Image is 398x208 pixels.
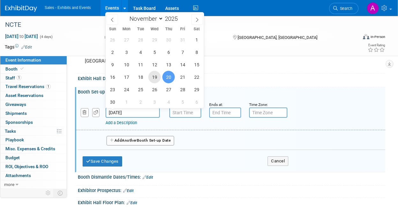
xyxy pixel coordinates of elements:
span: November 16, 2025 [106,71,119,83]
span: November 3, 2025 [120,46,133,58]
span: Sponsorships [5,120,33,125]
button: Committed [102,33,140,40]
small: Time Zone: [249,102,268,107]
div: In-Person [370,34,385,39]
span: Giveaways [5,102,26,107]
a: Staff1 [0,74,67,82]
span: 1 [46,84,51,89]
span: December 3, 2025 [148,96,161,108]
span: December 4, 2025 [162,96,175,108]
span: ROI, Objectives & ROO [5,164,48,169]
a: Search [329,3,358,14]
input: Time Zone [249,108,287,118]
a: Edit [123,189,134,193]
td: Toggle Event Tabs [54,189,67,197]
span: Tue [134,27,148,31]
span: Staff [5,75,21,80]
input: Start Time [169,108,201,118]
input: Year [163,15,182,22]
span: October 31, 2025 [176,33,189,46]
a: Giveaways [0,100,67,109]
span: November 8, 2025 [190,46,203,58]
span: Sun [106,27,120,31]
span: November 5, 2025 [148,46,161,58]
a: Attachments [0,171,67,180]
span: Misc. Expenses & Credits [5,146,55,151]
span: Budget [5,155,20,160]
img: ExhibitDay [5,5,37,12]
span: November 29, 2025 [190,83,203,96]
span: November 7, 2025 [176,46,189,58]
span: November 9, 2025 [106,58,119,71]
div: Booth Dismantle Dates/Times: [78,172,385,181]
span: November 28, 2025 [176,83,189,96]
input: End Time [209,108,241,118]
span: October 29, 2025 [148,33,161,46]
input: Date [106,108,160,118]
span: November 12, 2025 [148,58,161,71]
span: November 10, 2025 [120,58,133,71]
small: Ends at: [209,102,223,107]
span: Sales - Exhibits and Events [45,5,91,10]
td: Tags [5,44,32,50]
span: November 1, 2025 [190,33,203,46]
span: October 26, 2025 [106,33,119,46]
span: November 18, 2025 [134,71,147,83]
span: December 5, 2025 [176,96,189,108]
span: to [18,34,25,39]
span: November 13, 2025 [162,58,175,71]
span: November 24, 2025 [120,83,133,96]
span: Asset Reservations [5,93,43,98]
span: Fri [176,27,190,31]
span: October 27, 2025 [120,33,133,46]
span: November 21, 2025 [176,71,189,83]
span: November 14, 2025 [176,58,189,71]
span: November 17, 2025 [120,71,133,83]
span: November 2, 2025 [106,46,119,58]
span: more [4,182,14,187]
span: November 26, 2025 [148,83,161,96]
span: November 4, 2025 [134,46,147,58]
span: December 6, 2025 [190,96,203,108]
a: Tasks [0,127,67,136]
div: Event Format [330,33,385,43]
a: Event Information [0,56,67,64]
a: Booth [0,65,67,73]
span: November 11, 2025 [134,58,147,71]
span: Search [338,6,352,11]
span: Booth [5,66,25,71]
span: Mon [120,27,134,31]
a: Edit [21,45,32,49]
button: Cancel [268,156,288,166]
div: Exhibit Hall Floor Plan: [78,198,385,206]
a: Add a Description [106,120,137,125]
span: November 15, 2025 [190,58,203,71]
span: 1 [17,75,21,80]
div: NCTE [3,19,353,31]
span: Wed [148,27,162,31]
span: November 27, 2025 [162,83,175,96]
a: Playbook [0,136,67,144]
span: November 23, 2025 [106,83,119,96]
div: Exhibitor Prospectus: [78,186,385,194]
span: Event Information [5,57,41,63]
span: [GEOGRAPHIC_DATA], [GEOGRAPHIC_DATA] [238,35,317,40]
button: AddAnotherBooth Set-up Date [107,136,174,145]
span: October 28, 2025 [134,33,147,46]
span: Attachments [5,173,31,178]
span: November 6, 2025 [162,46,175,58]
a: more [0,180,67,189]
select: Month [127,15,163,23]
img: Format-Inperson.png [363,34,369,39]
a: Sponsorships [0,118,67,127]
span: Playbook [5,137,24,142]
span: Shipments [5,111,27,116]
a: Misc. Expenses & Credits [0,145,67,153]
div: Exhibit Hall Dates/Times: [78,74,385,82]
a: Asset Reservations [0,91,67,100]
span: [DATE] [DATE] [5,33,38,39]
span: November 19, 2025 [148,71,161,83]
img: Alexandra Horne [367,2,379,14]
span: Another [122,138,137,143]
td: Personalize Event Tab Strip [43,189,54,197]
